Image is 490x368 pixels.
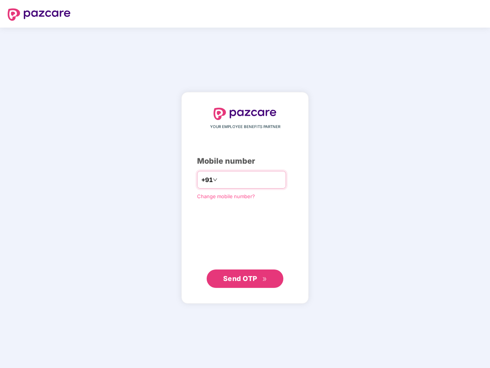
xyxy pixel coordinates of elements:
span: +91 [201,175,213,185]
span: Send OTP [223,274,257,283]
span: YOUR EMPLOYEE BENEFITS PARTNER [210,124,280,130]
button: Send OTPdouble-right [207,269,283,288]
a: Change mobile number? [197,193,255,199]
div: Mobile number [197,155,293,167]
img: logo [8,8,71,21]
span: down [213,177,217,182]
span: double-right [262,277,267,282]
img: logo [214,108,276,120]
